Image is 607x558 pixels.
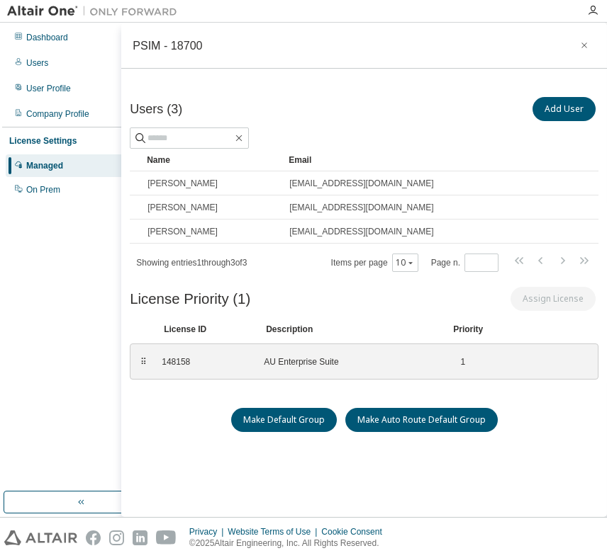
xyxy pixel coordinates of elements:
[431,254,499,272] span: Page n.
[26,83,71,94] div: User Profile
[228,526,321,537] div: Website Terms of Use
[266,324,436,335] div: Description
[231,408,337,432] button: Make Default Group
[189,537,391,550] p: © 2025 Altair Engineering, Inc. All Rights Reserved.
[26,32,68,43] div: Dashboard
[26,160,63,171] div: Managed
[147,202,218,213] span: [PERSON_NAME]
[86,530,101,545] img: facebook.svg
[289,149,563,171] div: Email
[9,135,77,147] div: License Settings
[189,526,228,537] div: Privacy
[533,97,596,121] button: Add User
[511,287,596,311] button: Assign License
[396,257,415,268] button: 10
[289,178,433,189] span: [EMAIL_ADDRESS][DOMAIN_NAME]
[345,408,498,432] button: Make Auto Route Default Group
[453,324,483,335] div: Priority
[7,4,184,18] img: Altair One
[26,57,48,69] div: Users
[136,258,247,268] span: Showing entries 1 through 3 of 3
[133,40,202,51] div: PSIM - 18700
[289,226,433,237] span: [EMAIL_ADDRESS][DOMAIN_NAME]
[147,149,277,171] div: Name
[4,530,77,545] img: altair_logo.svg
[130,102,182,117] span: Users (3)
[109,530,124,545] img: instagram.svg
[26,184,60,195] div: On Prem
[133,530,147,545] img: linkedin.svg
[331,254,418,272] span: Items per page
[289,202,433,213] span: [EMAIL_ADDRESS][DOMAIN_NAME]
[451,356,465,368] div: 1
[321,526,390,537] div: Cookie Consent
[264,356,434,368] div: AU Enterprise Suite
[162,356,247,368] div: 148158
[130,291,250,307] span: License Priority (1)
[147,226,218,237] span: [PERSON_NAME]
[164,324,249,335] div: License ID
[147,178,218,189] span: [PERSON_NAME]
[156,530,177,545] img: youtube.svg
[26,108,89,120] div: Company Profile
